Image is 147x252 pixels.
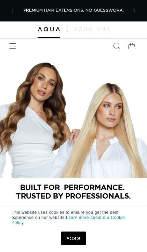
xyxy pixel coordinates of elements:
summary: Menu [5,39,20,54]
img: aqualyna.com [74,27,110,31]
summary: Search [109,39,124,54]
a: Accept [61,232,86,245]
p: BUILT FOR PERFORMANCE. TRUSTED BY PROFESSIONALS. [7,183,140,200]
button: Previous announcement [5,3,20,18]
a: Learn more about our Cookie Policy. [12,215,125,225]
img: Aqua Hair Extensions [38,27,60,31]
button: Next announcement [127,3,142,18]
p: This website uses cookies to ensure you get the best experience on our website. [12,210,135,225]
p: Premium hair extensions designed for seamless blends, consistent results, and performance you can... [7,206,140,238]
span: PREMIUM HAIR EXTENSIONS. NO GUESSWORK. [24,8,124,12]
